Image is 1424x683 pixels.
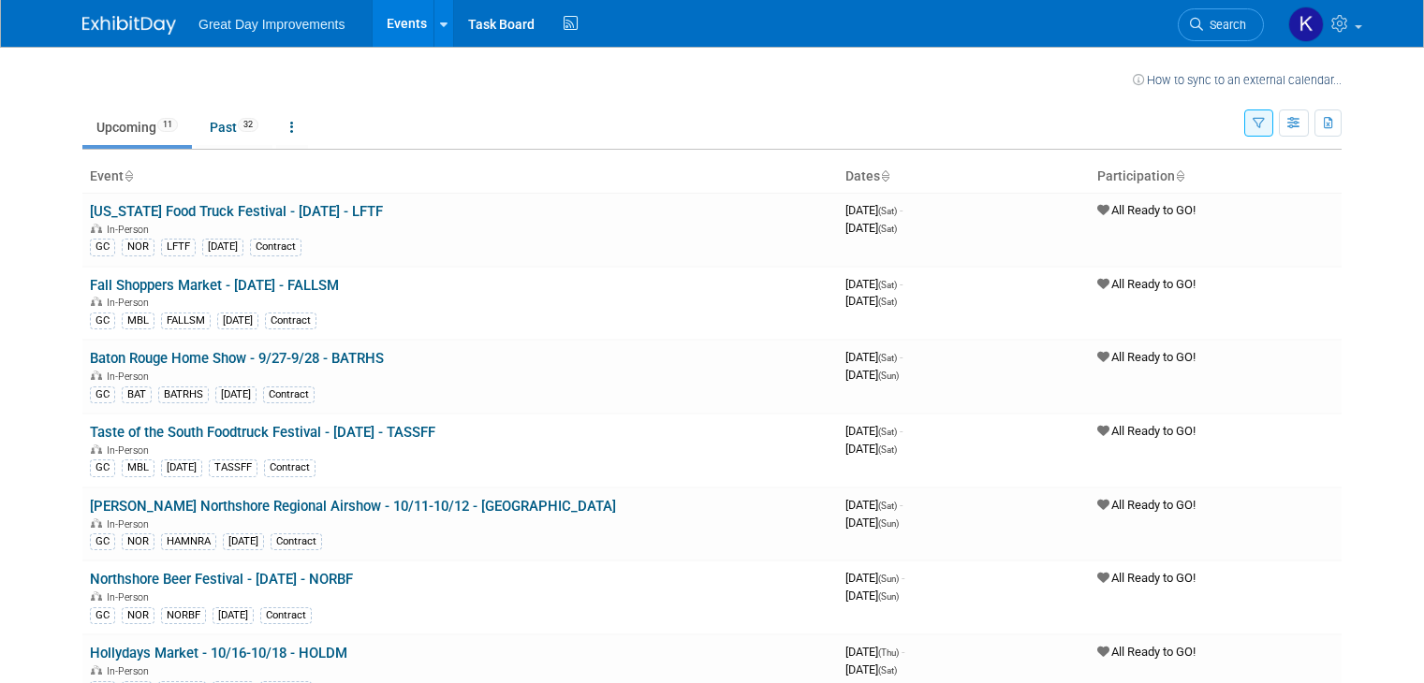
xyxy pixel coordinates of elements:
[838,161,1090,193] th: Dates
[878,427,897,437] span: (Sat)
[122,533,154,550] div: NOR
[107,518,154,530] span: In-Person
[260,607,312,624] div: Contract
[1203,18,1246,32] span: Search
[157,118,178,132] span: 11
[845,424,903,438] span: [DATE]
[91,518,102,528] img: In-Person Event
[1090,161,1342,193] th: Participation
[1097,203,1196,217] span: All Ready to GO!
[209,459,257,476] div: TASSFF
[1097,498,1196,512] span: All Ready to GO!
[900,277,903,291] span: -
[1097,350,1196,364] span: All Ready to GO!
[845,516,899,530] span: [DATE]
[878,206,897,216] span: (Sat)
[1288,7,1324,42] img: Kenneth Luquette
[250,239,301,255] div: Contract
[223,533,264,550] div: [DATE]
[107,371,154,383] span: In-Person
[1097,571,1196,585] span: All Ready to GO!
[878,353,897,363] span: (Sat)
[90,498,616,515] a: [PERSON_NAME] Northshore Regional Airshow - 10/11-10/12 - [GEOGRAPHIC_DATA]
[202,239,243,255] div: [DATE]
[1097,645,1196,659] span: All Ready to GO!
[82,109,192,145] a: Upcoming11
[161,533,216,550] div: HAMNRA
[90,459,115,476] div: GC
[196,109,272,145] a: Past32
[845,498,903,512] span: [DATE]
[91,591,102,601] img: In-Person Event
[264,459,316,476] div: Contract
[1175,168,1184,183] a: Sort by Participation Type
[161,239,196,255] div: LFTF
[161,459,202,476] div: [DATE]
[878,280,897,290] span: (Sat)
[122,386,152,403] div: BAT
[845,589,899,603] span: [DATE]
[161,312,211,329] div: FALLSM
[263,386,315,403] div: Contract
[107,665,154,677] span: In-Person
[161,607,206,624] div: NORBF
[122,607,154,624] div: NOR
[878,591,899,602] span: (Sun)
[1133,73,1342,87] a: How to sync to an external calendar...
[845,368,899,382] span: [DATE]
[91,665,102,675] img: In-Person Event
[878,444,897,455] span: (Sat)
[107,297,154,309] span: In-Person
[90,277,339,294] a: Fall Shoppers Market - [DATE] - FALLSM
[878,501,897,511] span: (Sat)
[158,386,209,403] div: BATRHS
[82,16,176,35] img: ExhibitDay
[845,662,897,676] span: [DATE]
[1097,424,1196,438] span: All Ready to GO!
[878,224,897,234] span: (Sat)
[91,444,102,454] img: In-Person Event
[90,203,383,220] a: [US_STATE] Food Truck Festival - [DATE] - LFTF
[845,571,904,585] span: [DATE]
[90,571,353,588] a: Northshore Beer Festival - [DATE] - NORBF
[845,442,897,456] span: [DATE]
[878,647,899,658] span: (Thu)
[122,239,154,255] div: NOR
[198,17,345,32] span: Great Day Improvements
[107,444,154,457] span: In-Person
[271,533,322,550] div: Contract
[124,168,133,183] a: Sort by Event Name
[122,312,154,329] div: MBL
[82,161,838,193] th: Event
[90,350,384,367] a: Baton Rouge Home Show - 9/27-9/28 - BATRHS
[91,371,102,380] img: In-Person Event
[1178,8,1264,41] a: Search
[91,224,102,233] img: In-Person Event
[902,645,904,659] span: -
[90,645,347,661] a: Hollydays Market - 10/16-10/18 - HOLDM
[238,118,258,132] span: 32
[845,277,903,291] span: [DATE]
[213,607,254,624] div: [DATE]
[878,297,897,307] span: (Sat)
[90,239,115,255] div: GC
[90,386,115,403] div: GC
[265,312,316,329] div: Contract
[107,224,154,236] span: In-Person
[90,312,115,329] div: GC
[90,424,435,441] a: Taste of the South Foodtruck Festival - [DATE] - TASSFF
[900,498,903,512] span: -
[845,350,903,364] span: [DATE]
[107,591,154,603] span: In-Person
[900,203,903,217] span: -
[845,294,897,308] span: [DATE]
[845,203,903,217] span: [DATE]
[122,459,154,476] div: MBL
[878,574,899,584] span: (Sun)
[845,645,904,659] span: [DATE]
[878,371,899,381] span: (Sun)
[1097,277,1196,291] span: All Ready to GO!
[215,386,257,403] div: [DATE]
[900,424,903,438] span: -
[90,533,115,550] div: GC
